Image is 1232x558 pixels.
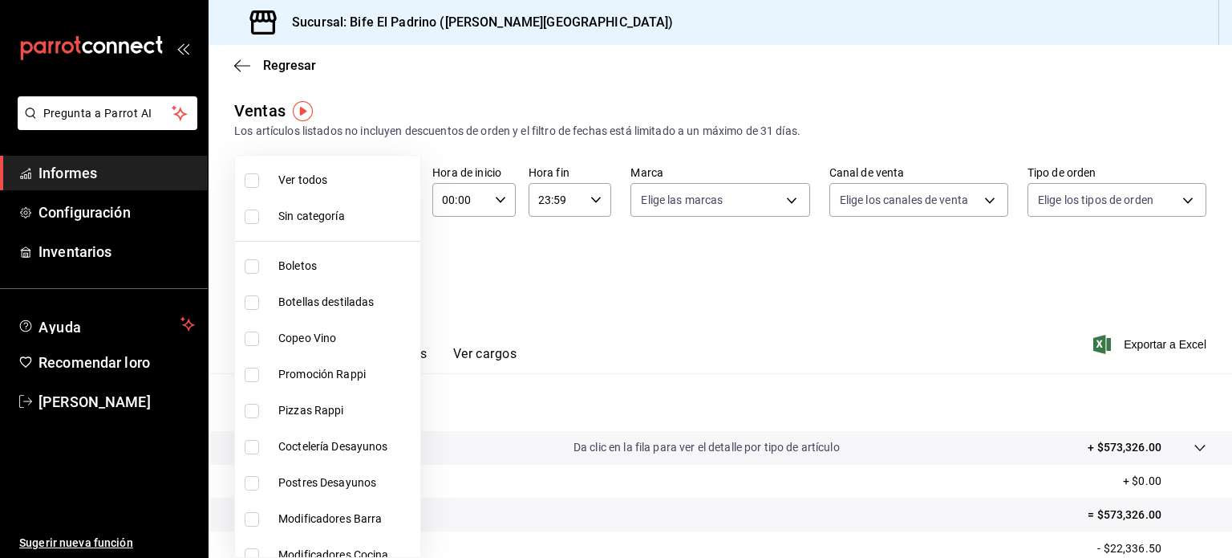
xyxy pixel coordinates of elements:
[278,332,336,344] font: Copeo Vino
[278,368,366,381] font: Promoción Rappi
[278,440,388,453] font: Coctelería Desayunos
[278,476,376,489] font: Postres Desayunos
[278,259,317,272] font: Boletos
[278,512,383,525] font: Modificadores Barra
[278,210,345,222] font: Sin categoría
[278,295,375,308] font: Botellas destiladas
[278,404,344,417] font: Pizzas Rappi
[278,173,327,186] font: Ver todos
[293,101,313,121] img: Marcador de información sobre herramientas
